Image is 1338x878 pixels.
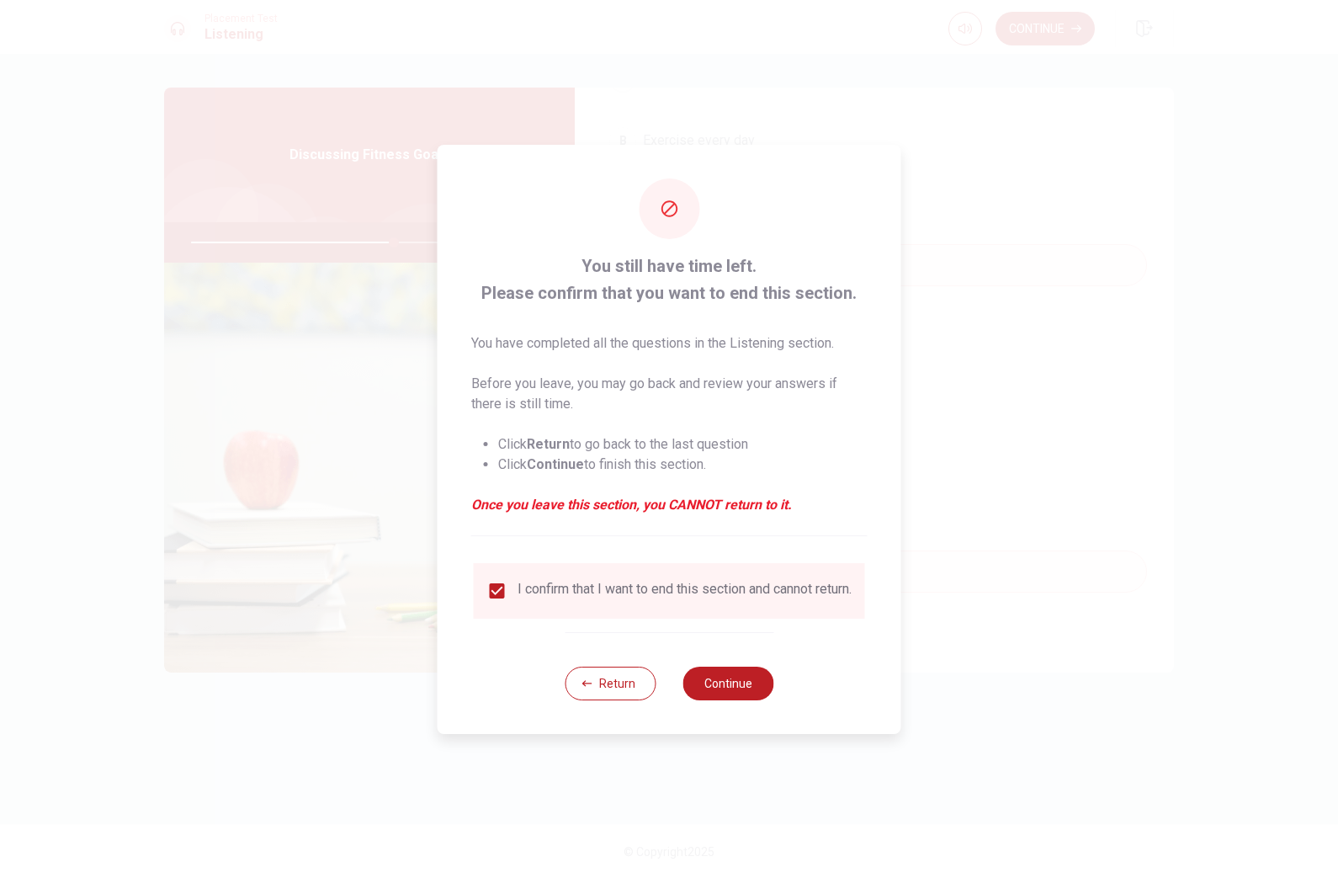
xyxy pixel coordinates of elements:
div: I confirm that I want to end this section and cannot return. [518,581,852,601]
button: Return [565,667,656,700]
strong: Continue [527,456,584,472]
span: You still have time left. Please confirm that you want to end this section. [471,253,868,306]
button: Continue [682,667,773,700]
p: Before you leave, you may go back and review your answers if there is still time. [471,374,868,414]
strong: Return [527,436,570,452]
li: Click to finish this section. [498,455,868,475]
em: Once you leave this section, you CANNOT return to it. [471,495,868,515]
p: You have completed all the questions in the Listening section. [471,333,868,354]
li: Click to go back to the last question [498,434,868,455]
